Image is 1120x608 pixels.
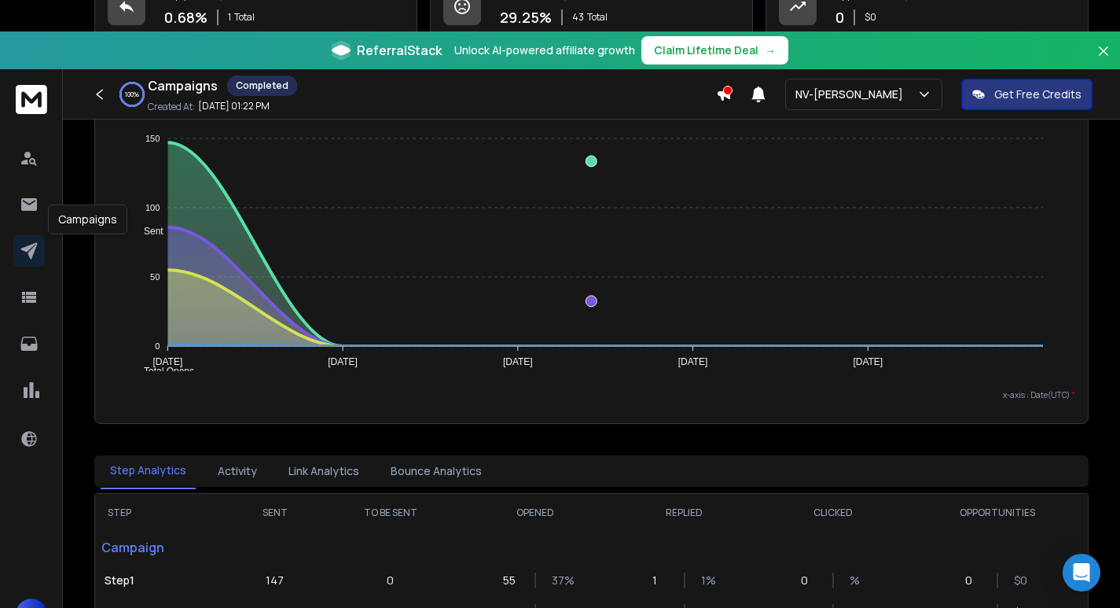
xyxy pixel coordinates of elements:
tspan: [DATE] [152,356,182,367]
button: Bounce Analytics [381,454,491,488]
th: OPENED [461,494,610,532]
p: 1 [652,573,668,588]
p: [DATE] 01:22 PM [198,100,270,112]
p: Campaign [95,532,230,563]
h1: Campaigns [148,76,218,95]
p: $ 0 [1014,573,1030,588]
th: TO BE SENT [320,494,461,532]
span: 1 [228,11,231,24]
p: 1 % [701,573,717,588]
p: Created At: [148,101,195,113]
th: REPLIED [610,494,759,532]
tspan: 100 [145,203,160,212]
span: Sent [132,226,163,237]
tspan: [DATE] [328,356,358,367]
tspan: [DATE] [678,356,708,367]
button: Link Analytics [279,454,369,488]
div: Campaigns [48,205,127,234]
p: 37 % [552,573,567,588]
tspan: 50 [150,272,160,282]
p: 29.25 % [500,6,552,28]
p: x-axis : Date(UTC) [108,389,1075,401]
div: Completed [227,76,297,96]
th: STEP [95,494,230,532]
p: 147 [266,573,284,588]
tspan: [DATE] [854,356,883,367]
p: 0 [965,573,981,588]
span: 43 [572,11,584,24]
p: Step 1 [105,573,221,588]
p: 0 [801,573,817,588]
p: 0 [387,573,394,588]
span: Total Opens [132,366,194,377]
span: ReferralStack [357,41,442,60]
p: 0 [835,6,844,28]
p: 100 % [125,90,139,99]
button: Step Analytics [101,453,196,489]
tspan: 0 [155,341,160,351]
p: Unlock AI-powered affiliate growth [454,42,635,58]
th: OPPORTUNITIES [908,494,1088,532]
p: 0.68 % [164,6,207,28]
tspan: 150 [145,134,160,143]
button: Get Free Credits [961,79,1092,110]
p: 55 [503,573,519,588]
th: SENT [230,494,320,532]
th: CLICKED [758,494,908,532]
span: Total [234,11,255,24]
p: % [850,573,865,588]
p: Get Free Credits [994,87,1081,102]
button: Activity [208,454,266,488]
span: Total [587,11,608,24]
p: NV-[PERSON_NAME] [795,87,909,102]
span: → [765,42,776,58]
tspan: [DATE] [503,356,533,367]
p: $ 0 [865,11,876,24]
button: Close banner [1093,41,1114,79]
button: Claim Lifetime Deal→ [641,36,788,64]
div: Open Intercom Messenger [1063,554,1100,591]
